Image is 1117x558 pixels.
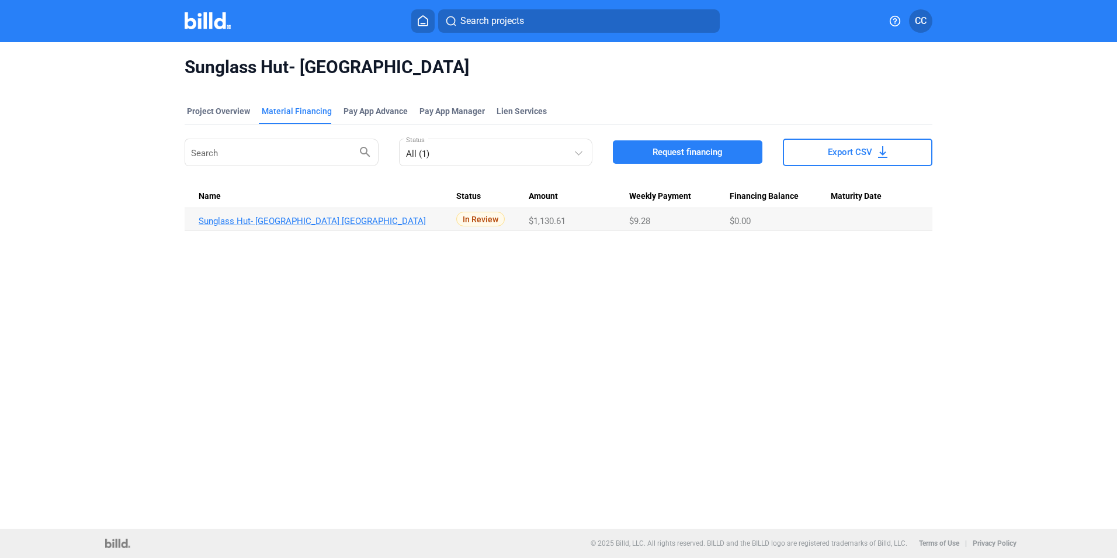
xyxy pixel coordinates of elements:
span: Name [199,191,221,202]
img: Billd Company Logo [185,12,231,29]
p: © 2025 Billd, LLC. All rights reserved. BILLD and the BILLD logo are registered trademarks of Bil... [591,539,907,547]
span: Amount [529,191,558,202]
div: Lien Services [497,105,547,117]
img: logo [105,539,130,548]
div: Amount [529,191,629,202]
span: Sunglass Hut- [GEOGRAPHIC_DATA] [185,56,932,78]
button: Search projects [438,9,720,33]
span: Search projects [460,14,524,28]
button: Export CSV [783,139,932,166]
span: Maturity Date [831,191,882,202]
div: Financing Balance [730,191,831,202]
button: Request financing [613,140,762,164]
b: Privacy Policy [973,539,1017,547]
div: Material Financing [262,105,332,117]
div: Weekly Payment [629,191,730,202]
div: Name [199,191,456,202]
span: Pay App Manager [419,105,485,117]
p: | [965,539,967,547]
div: Maturity Date [831,191,918,202]
div: Project Overview [187,105,250,117]
span: Status [456,191,481,202]
mat-icon: search [358,144,372,159]
span: $0.00 [730,216,751,226]
button: CC [909,9,932,33]
a: Sunglass Hut- [GEOGRAPHIC_DATA] [GEOGRAPHIC_DATA] [199,216,456,226]
span: Weekly Payment [629,191,691,202]
span: Request financing [653,146,723,158]
span: $9.28 [629,216,650,226]
mat-select-trigger: All (1) [406,149,429,159]
span: $1,130.61 [529,216,566,226]
div: Status [456,191,529,202]
div: Pay App Advance [344,105,408,117]
span: Export CSV [828,146,872,158]
span: CC [915,14,927,28]
span: In Review [456,212,505,226]
b: Terms of Use [919,539,959,547]
span: Financing Balance [730,191,799,202]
